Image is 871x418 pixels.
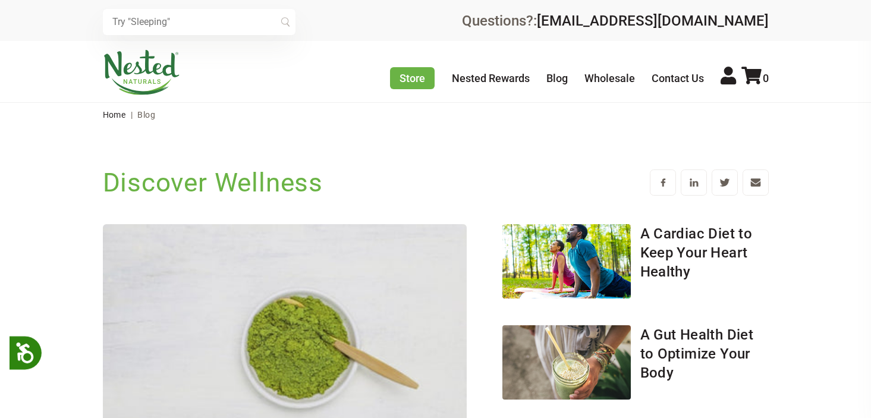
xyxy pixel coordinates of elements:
a: Blog [546,72,568,84]
a: [EMAIL_ADDRESS][DOMAIN_NAME] [537,12,769,29]
a: 0 [741,72,769,84]
nav: breadcrumbs [103,103,769,127]
a: A Gut Health Diet to Optimize Your Body [640,326,754,381]
img: Nested Naturals [103,50,180,95]
a: Home [103,110,126,120]
h1: Discover Wellness [103,165,323,200]
a: Nested Rewards [452,72,530,84]
a: Contact Us [652,72,704,84]
span: Blog [137,110,155,120]
input: Try "Sleeping" [103,9,295,35]
span: 0 [763,72,769,84]
div: Questions?: [462,14,769,28]
img: A Cardiac Diet to Keep Your Heart Healthy [502,224,631,298]
a: Share on LinkedIn [681,169,707,196]
span: | [128,110,136,120]
a: Store [390,67,435,89]
a: Wholesale [584,72,635,84]
img: A Gut Health Diet to Optimize Your Body [502,325,631,400]
a: A Cardiac Diet to Keep Your Heart Healthy [640,225,753,280]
